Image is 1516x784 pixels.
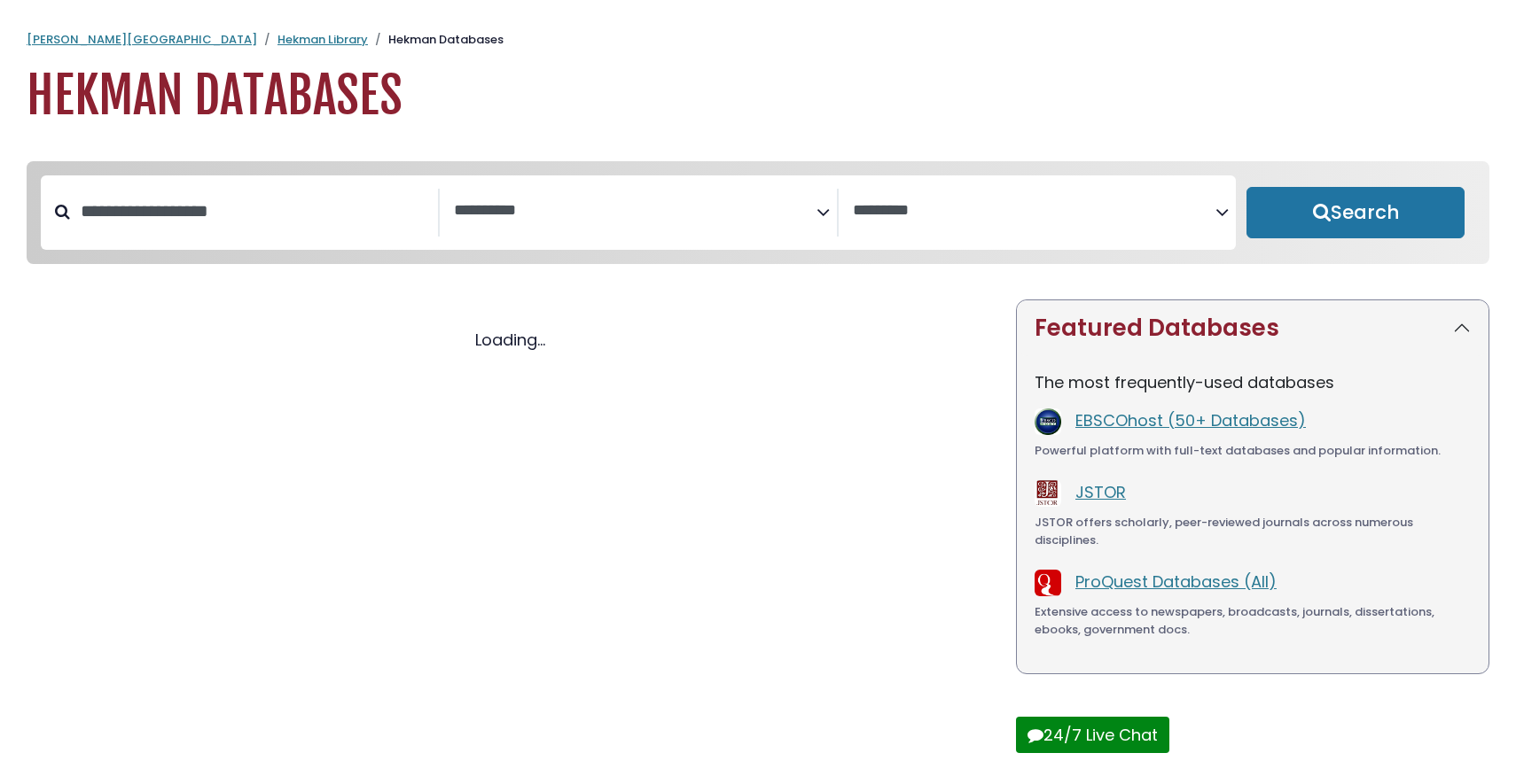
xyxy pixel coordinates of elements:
div: JSTOR offers scholarly, peer-reviewed journals across numerous disciplines. [1035,514,1471,548]
a: JSTOR [1075,481,1126,503]
input: Search database by title or keyword [70,197,438,226]
div: Powerful platform with full-text databases and popular information. [1035,442,1471,460]
button: Featured Databases [1017,300,1489,356]
textarea: Search [853,202,1215,221]
a: EBSCOhost (50+ Databases) [1075,409,1306,431]
button: 24/7 Live Chat [1016,717,1169,753]
li: Hekman Databases [368,31,504,49]
h1: Hekman Databases [27,66,1489,126]
textarea: Search [454,202,817,221]
a: [PERSON_NAME][GEOGRAPHIC_DATA] [27,31,257,48]
a: Hekman Library [277,31,368,48]
nav: breadcrumb [27,31,1489,49]
a: ProQuest Databases (All) [1075,571,1277,593]
p: The most frequently-used databases [1035,370,1471,394]
div: Extensive access to newspapers, broadcasts, journals, dissertations, ebooks, government docs. [1035,603,1471,638]
nav: Search filters [27,161,1489,264]
div: Loading... [27,328,995,352]
button: Submit for Search Results [1246,187,1465,238]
